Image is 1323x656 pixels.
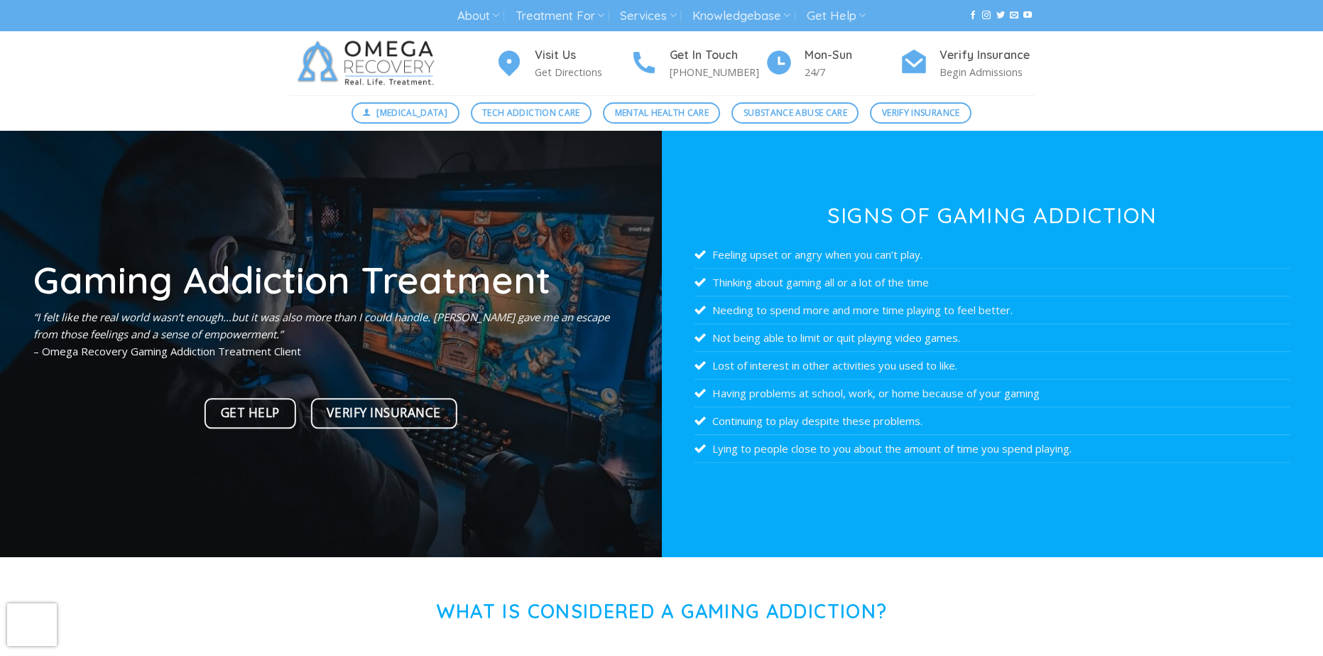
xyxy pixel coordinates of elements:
[870,102,971,124] a: Verify Insurance
[940,46,1035,65] h4: Verify Insurance
[805,64,900,80] p: 24/7
[695,407,1290,435] li: Continuing to play despite these problems.
[327,403,440,423] span: Verify Insurance
[670,64,765,80] p: [PHONE_NUMBER]
[352,102,459,124] a: [MEDICAL_DATA]
[376,106,447,119] span: [MEDICAL_DATA]
[33,310,609,341] em: “I felt like the real world wasn’t enough…but it was also more than I could handle. [PERSON_NAME]...
[1023,11,1032,21] a: Follow on YouTube
[996,11,1005,21] a: Follow on Twitter
[692,3,790,29] a: Knowledgebase
[33,308,628,360] p: – Omega Recovery Gaming Addiction Treatment Client
[805,46,900,65] h4: Mon-Sun
[982,11,991,21] a: Follow on Instagram
[731,102,859,124] a: Substance Abuse Care
[615,106,709,119] span: Mental Health Care
[603,102,720,124] a: Mental Health Care
[695,269,1290,296] li: Thinking about gaming all or a lot of the time
[495,46,630,81] a: Visit Us Get Directions
[33,261,628,299] h1: Gaming Addiction Treatment
[1010,11,1018,21] a: Send us an email
[535,64,630,80] p: Get Directions
[900,46,1035,81] a: Verify Insurance Begin Admissions
[457,3,499,29] a: About
[205,398,296,429] a: Get Help
[695,324,1290,352] li: Not being able to limit or quit playing video games.
[807,3,866,29] a: Get Help
[471,102,592,124] a: Tech Addiction Care
[289,600,1035,623] h1: What is Considered a Gaming Addiction?
[482,106,580,119] span: Tech Addiction Care
[516,3,604,29] a: Treatment For
[695,296,1290,324] li: Needing to spend more and more time playing to feel better.
[695,241,1290,269] li: Feeling upset or angry when you can’t play.
[620,3,676,29] a: Services
[630,46,765,81] a: Get In Touch [PHONE_NUMBER]
[882,106,960,119] span: Verify Insurance
[535,46,630,65] h4: Visit Us
[221,403,280,423] span: Get Help
[670,46,765,65] h4: Get In Touch
[289,31,449,95] img: Omega Recovery
[311,398,457,429] a: Verify Insurance
[744,106,847,119] span: Substance Abuse Care
[695,205,1290,226] h3: Signs of Gaming Addiction
[969,11,977,21] a: Follow on Facebook
[695,380,1290,407] li: Having problems at school, work, or home because of your gaming
[695,352,1290,380] li: Lost of interest in other activities you used to like.
[695,435,1290,463] li: Lying to people close to you about the amount of time you spend playing.
[940,64,1035,80] p: Begin Admissions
